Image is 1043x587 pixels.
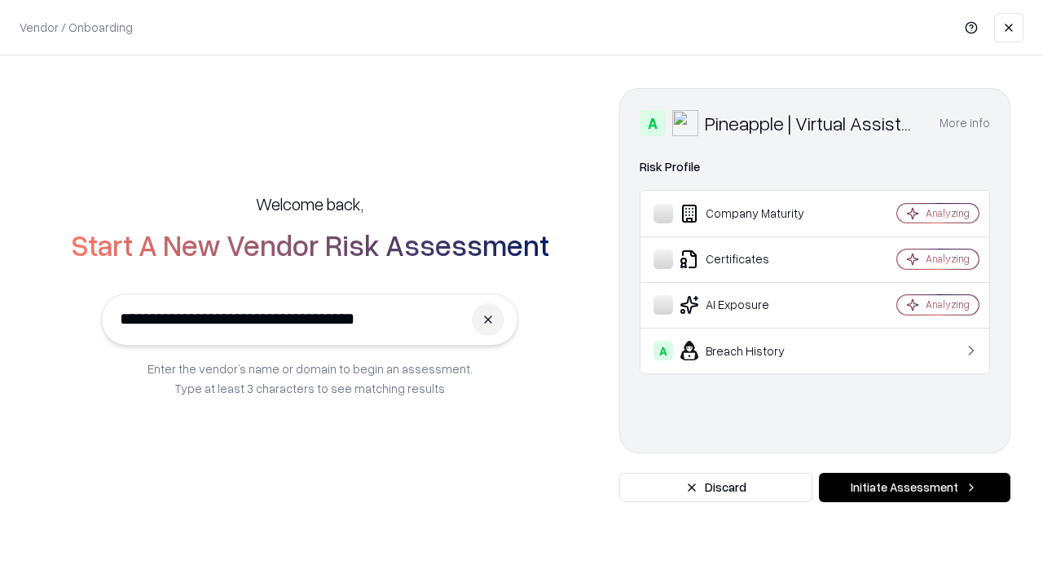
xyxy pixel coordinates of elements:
p: Enter the vendor’s name or domain to begin an assessment. Type at least 3 characters to see match... [147,359,473,398]
div: A [640,110,666,136]
h5: Welcome back, [256,192,363,215]
div: Breach History [654,341,848,360]
div: Analyzing [926,252,970,266]
h2: Start A New Vendor Risk Assessment [71,228,549,261]
div: Company Maturity [654,204,848,223]
button: Initiate Assessment [819,473,1010,502]
div: AI Exposure [654,295,848,315]
div: Pineapple | Virtual Assistant Agency [705,110,920,136]
div: A [654,341,673,360]
div: Certificates [654,249,848,269]
button: Discard [619,473,812,502]
p: Vendor / Onboarding [20,19,133,36]
div: Analyzing [926,206,970,220]
button: More info [940,108,990,138]
div: Analyzing [926,298,970,311]
img: Pineapple | Virtual Assistant Agency [672,110,698,136]
div: Risk Profile [640,157,990,177]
